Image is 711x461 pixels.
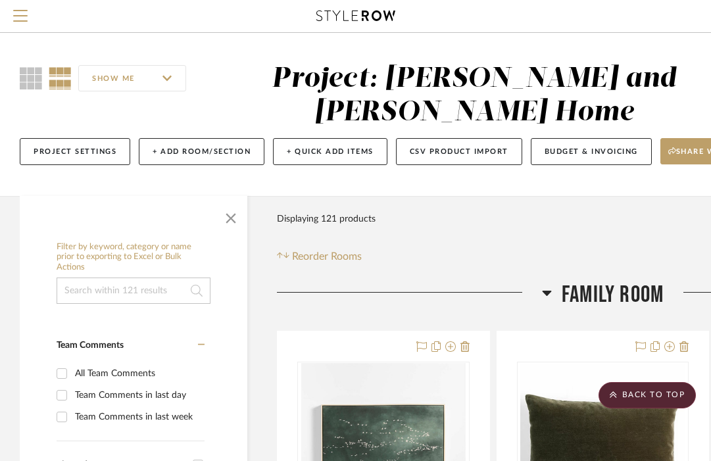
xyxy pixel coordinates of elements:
span: Family Room [562,281,664,309]
input: Search within 121 results [57,278,210,304]
div: Team Comments in last week [75,406,201,427]
button: Reorder Rooms [277,249,362,264]
button: Budget & Invoicing [531,138,652,165]
span: Reorder Rooms [292,249,362,264]
button: + Add Room/Section [139,138,264,165]
div: Team Comments in last day [75,385,201,406]
div: All Team Comments [75,363,201,384]
scroll-to-top-button: BACK TO TOP [599,382,696,408]
button: Project Settings [20,138,130,165]
h6: Filter by keyword, category or name prior to exporting to Excel or Bulk Actions [57,242,210,273]
div: Displaying 121 products [277,206,376,232]
div: Project: [PERSON_NAME] and [PERSON_NAME] Home [272,65,676,126]
button: Close [218,203,244,229]
button: + Quick Add Items [273,138,387,165]
button: CSV Product Import [396,138,522,165]
span: Team Comments [57,341,124,350]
